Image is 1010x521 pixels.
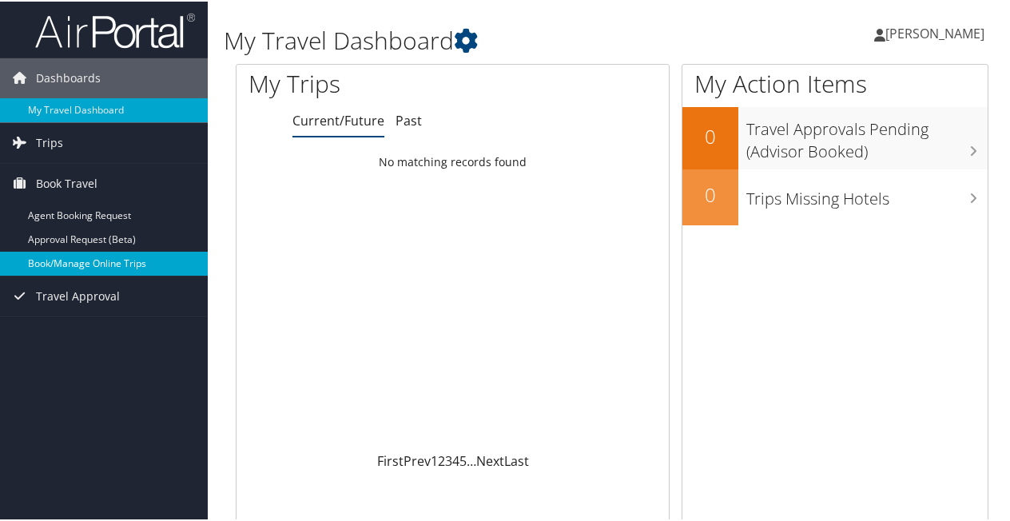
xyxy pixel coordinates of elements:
[682,121,738,149] h2: 0
[459,451,467,468] a: 5
[682,180,738,207] h2: 0
[504,451,529,468] a: Last
[404,451,431,468] a: Prev
[237,146,669,175] td: No matching records found
[746,109,988,161] h3: Travel Approvals Pending (Advisor Booked)
[249,66,477,99] h1: My Trips
[476,451,504,468] a: Next
[35,10,195,48] img: airportal-logo.png
[438,451,445,468] a: 2
[36,121,63,161] span: Trips
[36,275,120,315] span: Travel Approval
[431,451,438,468] a: 1
[682,105,988,167] a: 0Travel Approvals Pending (Advisor Booked)
[445,451,452,468] a: 3
[874,8,1000,56] a: [PERSON_NAME]
[885,23,984,41] span: [PERSON_NAME]
[682,66,988,99] h1: My Action Items
[467,451,476,468] span: …
[746,178,988,209] h3: Trips Missing Hotels
[452,451,459,468] a: 4
[377,451,404,468] a: First
[224,22,742,56] h1: My Travel Dashboard
[682,168,988,224] a: 0Trips Missing Hotels
[36,162,97,202] span: Book Travel
[396,110,422,128] a: Past
[36,57,101,97] span: Dashboards
[292,110,384,128] a: Current/Future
